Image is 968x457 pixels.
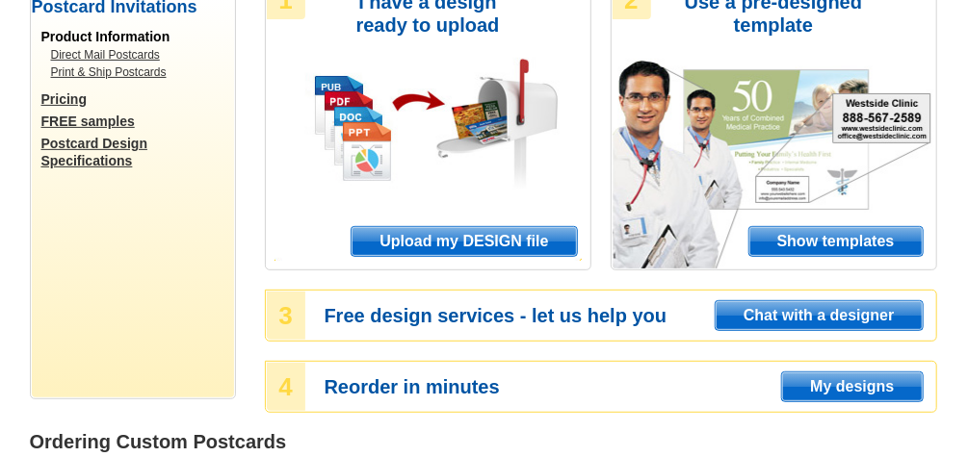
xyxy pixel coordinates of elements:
[51,46,224,63] a: Direct Mail Postcards
[325,307,935,324] h3: Free design services - let us help you
[352,227,576,256] span: Upload my DESIGN file
[267,292,305,340] div: 3
[267,363,305,411] div: 4
[30,431,287,452] strong: Ordering Custom Postcards
[748,226,924,257] a: Show templates
[51,63,224,81] a: Print & Ship Postcards
[41,135,234,169] a: Postcard Design Specifications
[41,90,234,108] a: Pricing
[749,227,923,256] span: Show templates
[715,300,923,331] a: Chat with a designer
[41,29,170,44] span: Product Information
[716,301,922,330] span: Chat with a designer
[325,378,935,395] h3: Reorder in minutes
[41,113,234,130] a: FREE samples
[782,372,922,401] span: My designs
[351,226,577,257] a: Upload my DESIGN file
[781,371,923,402] a: My designs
